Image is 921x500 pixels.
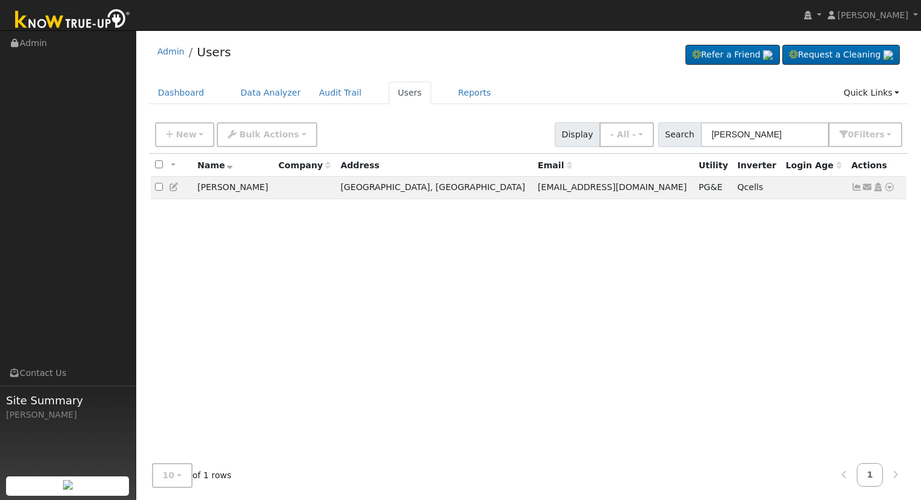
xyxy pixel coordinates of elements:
span: PG&E [699,182,722,192]
span: Company name [279,160,331,170]
div: Utility [699,159,729,172]
img: retrieve [763,50,773,60]
div: Address [340,159,529,172]
a: Other actions [884,181,895,194]
button: Bulk Actions [217,122,317,147]
span: Bulk Actions [239,130,299,139]
button: 10 [152,463,193,488]
span: [PERSON_NAME] [837,10,908,20]
span: Display [555,122,600,147]
a: Quick Links [834,82,908,104]
button: - All - [599,122,654,147]
input: Search [701,122,829,147]
a: Users [389,82,431,104]
a: Show Graph [851,182,862,192]
a: Data Analyzer [231,82,310,104]
a: luciahds13@gmail.com [862,181,873,194]
span: New [176,130,196,139]
img: Know True-Up [9,7,136,34]
a: Admin [157,47,185,56]
button: 0Filters [828,122,902,147]
img: retrieve [63,480,73,490]
span: [EMAIL_ADDRESS][DOMAIN_NAME] [538,182,687,192]
span: Search [658,122,701,147]
span: 10 [163,470,175,480]
span: Site Summary [6,392,130,409]
div: [PERSON_NAME] [6,409,130,421]
span: s [879,130,884,139]
img: retrieve [883,50,893,60]
a: Reports [449,82,500,104]
span: Email [538,160,572,170]
a: Dashboard [149,82,214,104]
span: Name [197,160,233,170]
a: Refer a Friend [685,45,780,65]
div: Actions [851,159,902,172]
a: Login As [873,182,883,192]
a: Users [197,45,231,59]
span: of 1 rows [152,463,232,488]
a: Request a Cleaning [782,45,900,65]
span: Filter [854,130,885,139]
td: [GEOGRAPHIC_DATA], [GEOGRAPHIC_DATA] [336,177,533,199]
button: New [155,122,215,147]
span: Days since last login [786,160,842,170]
div: Inverter [738,159,777,172]
span: Qcells [738,182,764,192]
a: Edit User [169,182,180,192]
a: 1 [857,463,883,487]
td: [PERSON_NAME] [193,177,274,199]
a: Audit Trail [310,82,371,104]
